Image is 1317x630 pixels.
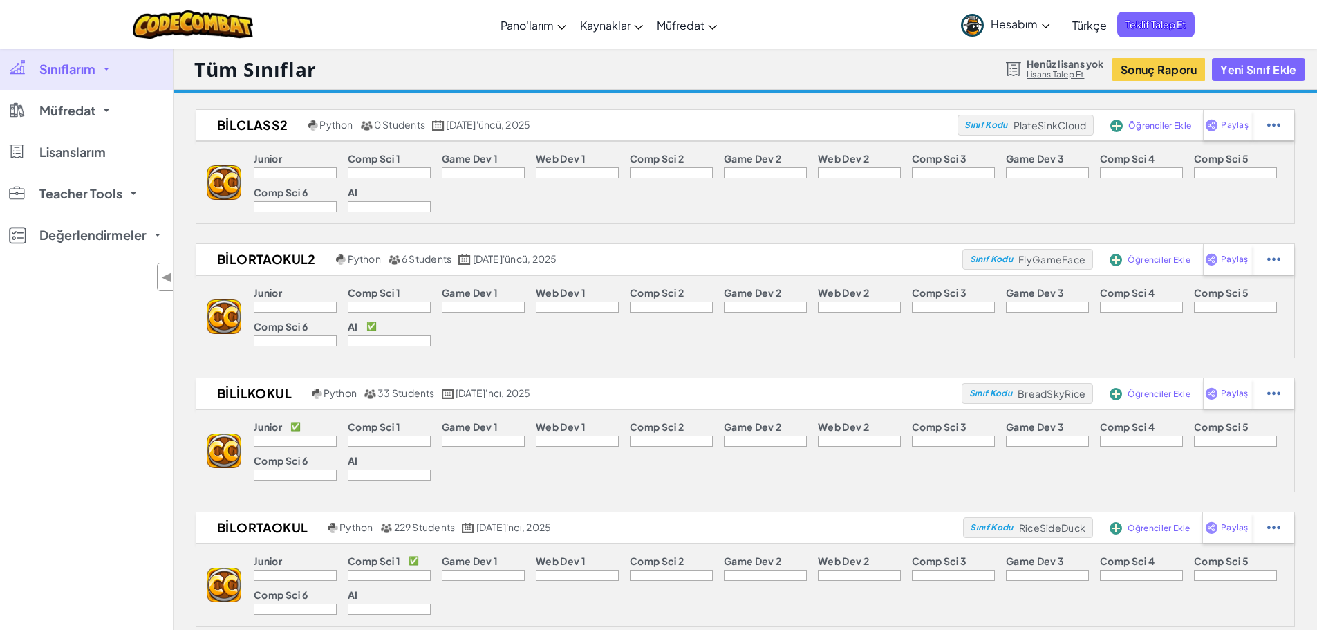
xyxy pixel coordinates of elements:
p: Comp Sci 2 [630,421,684,432]
p: Comp Sci 5 [1194,421,1249,432]
span: [DATE]'ncı, 2025 [476,521,552,533]
p: AI [348,455,358,466]
img: IconShare_Purple.svg [1205,119,1218,131]
span: RiceSideDuck [1019,521,1085,534]
button: Sonuç Raporu [1112,58,1205,81]
p: Web Dev 2 [818,421,869,432]
p: Game Dev 2 [724,287,781,298]
h2: BilOrtaokul [196,517,324,538]
p: Web Dev 1 [536,153,586,164]
span: 0 Students [374,118,425,131]
img: avatar [961,14,984,37]
p: Comp Sci 2 [630,287,684,298]
button: Yeni Sınıf Ekle [1212,58,1305,81]
span: [DATE]'üncü, 2025 [473,252,557,265]
span: Paylaş [1221,255,1249,263]
img: IconStudentEllipsis.svg [1267,387,1280,400]
p: Comp Sci 6 [254,455,308,466]
img: logo [207,434,241,468]
span: Müfredat [39,104,95,117]
p: Junior [254,153,282,164]
p: Comp Sci 4 [1100,421,1155,432]
p: Game Dev 3 [1006,421,1064,432]
span: Sınıf Kodu [964,121,1007,129]
a: Bilclass2 Python 0 Students [DATE]'üncü, 2025 [196,115,958,136]
span: Henüz lisans yok [1027,58,1104,69]
span: Teacher Tools [39,187,122,200]
a: Lisans Talep Et [1027,69,1104,80]
span: Değerlendirmeler [39,229,147,241]
p: Game Dev 2 [724,421,781,432]
span: BreadSkyRice [1018,387,1085,400]
p: Game Dev 2 [724,153,781,164]
img: MultipleUsers.png [360,120,373,131]
span: Python [348,252,381,265]
p: Web Dev 1 [536,421,586,432]
span: Python [319,118,353,131]
a: Bililkokul Python 33 Students [DATE]'ncı, 2025 [196,383,962,404]
h2: BİLORTAOKUL2 [196,249,333,270]
p: Game Dev 3 [1006,153,1064,164]
p: Comp Sci 2 [630,153,684,164]
img: logo [207,299,241,334]
p: Comp Sci 3 [912,287,966,298]
span: PlateSinkCloud [1014,119,1087,131]
p: Comp Sci 2 [630,555,684,566]
img: calendar.svg [462,523,474,533]
h2: Bililkokul [196,383,308,404]
span: Kaynaklar [580,18,631,33]
img: IconShare_Purple.svg [1205,253,1218,266]
span: Sınıf Kodu [970,524,1013,532]
img: IconShare_Purple.svg [1205,387,1218,400]
p: Web Dev 2 [818,153,869,164]
img: python.png [328,523,338,533]
span: Python [324,387,357,399]
span: Öğrenciler Ekle [1128,524,1190,532]
p: Comp Sci 5 [1194,555,1249,566]
p: ✅ [290,421,301,432]
span: 6 Students [402,252,451,265]
span: Python [339,521,373,533]
img: IconAddStudents.svg [1110,388,1122,400]
p: Comp Sci 1 [348,421,400,432]
a: Müfredat [650,6,724,44]
img: IconAddStudents.svg [1110,254,1122,266]
p: AI [348,321,358,332]
img: logo [207,568,241,602]
a: Kaynaklar [573,6,650,44]
a: CodeCombat logo [133,10,254,39]
img: python.png [336,254,346,265]
span: Paylaş [1221,524,1249,532]
a: Hesabım [954,3,1057,46]
span: Türkçe [1072,18,1107,33]
span: Pano'larım [501,18,554,33]
p: Game Dev 3 [1006,555,1064,566]
p: ✅ [366,321,377,332]
span: [DATE]'üncü, 2025 [446,118,530,131]
p: Comp Sci 3 [912,421,966,432]
p: Comp Sci 6 [254,321,308,332]
p: Junior [254,287,282,298]
img: calendar.svg [442,389,454,399]
p: Comp Sci 5 [1194,287,1249,298]
p: Comp Sci 4 [1100,153,1155,164]
span: Öğrenciler Ekle [1128,390,1190,398]
img: MultipleUsers.png [364,389,376,399]
p: Comp Sci 1 [348,153,400,164]
p: Comp Sci 3 [912,555,966,566]
h1: Tüm Sınıflar [194,56,317,82]
span: Paylaş [1221,121,1249,129]
p: Game Dev 1 [442,555,498,566]
p: Junior [254,421,282,432]
p: AI [348,589,358,600]
span: Öğrenciler Ekle [1128,256,1190,264]
span: Lisanslarım [39,146,106,158]
span: [DATE]'ncı, 2025 [456,387,531,399]
img: IconAddStudents.svg [1110,120,1123,132]
p: Game Dev 3 [1006,287,1064,298]
img: calendar.svg [432,120,445,131]
p: Comp Sci 3 [912,153,966,164]
a: Teklif Talep Et [1117,12,1195,37]
span: Sınıflarım [39,63,95,75]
